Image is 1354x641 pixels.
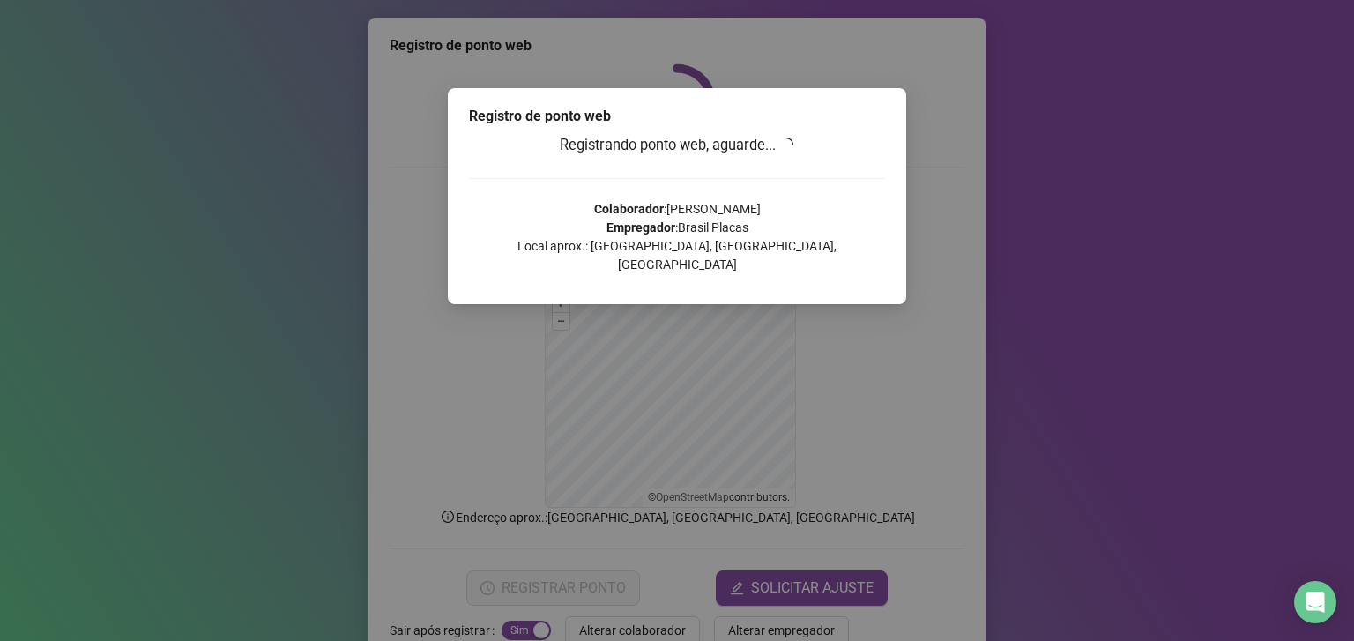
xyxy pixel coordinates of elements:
[469,106,885,127] div: Registro de ponto web
[469,200,885,274] p: : [PERSON_NAME] : Brasil Placas Local aprox.: [GEOGRAPHIC_DATA], [GEOGRAPHIC_DATA], [GEOGRAPHIC_D...
[594,202,664,216] strong: Colaborador
[1294,581,1336,623] div: Open Intercom Messenger
[469,134,885,157] h3: Registrando ponto web, aguarde...
[777,135,797,154] span: loading
[606,220,675,235] strong: Empregador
